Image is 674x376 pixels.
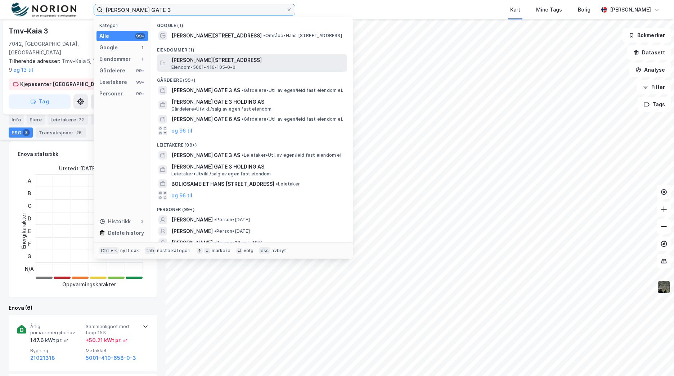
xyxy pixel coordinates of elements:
[9,40,100,57] div: 7042, [GEOGRAPHIC_DATA], [GEOGRAPHIC_DATA]
[171,115,240,124] span: [PERSON_NAME] GATE 6 AS
[9,25,50,37] div: Tmv-Kaia 3
[510,5,520,14] div: Kart
[623,28,671,42] button: Bokmerker
[120,248,139,254] div: nytt søk
[171,215,213,224] span: [PERSON_NAME]
[242,88,244,93] span: •
[77,116,85,123] div: 72
[171,98,344,106] span: [PERSON_NAME] GATE 3 HOLDING AS
[44,336,69,345] div: kWt pr. ㎡
[171,56,344,64] span: [PERSON_NAME][STREET_ADDRESS]
[99,247,119,254] div: Ctrl + k
[638,97,671,112] button: Tags
[263,33,265,38] span: •
[244,248,253,254] div: velg
[30,323,83,336] span: Årlig primærenergibehov
[25,187,34,200] div: B
[86,336,128,345] div: + 50.21 kWt pr. ㎡
[171,191,192,200] button: og 96 til
[9,58,62,64] span: Tilhørende adresser:
[214,228,216,234] span: •
[9,57,151,74] div: Tmv-Kaia 5, Tmv-Kaia 7, Tmv-Kaia 9
[276,181,278,187] span: •
[86,348,138,354] span: Matrikkel
[151,201,353,214] div: Personer (99+)
[18,150,58,158] div: Enova statistikk
[62,280,116,289] div: Oppvarmingskarakter
[242,88,343,93] span: Gårdeiere • Utl. av egen/leid fast eiendom el.
[157,248,191,254] div: neste kategori
[25,237,34,250] div: F
[9,127,33,138] div: ESG
[171,162,344,171] span: [PERSON_NAME] GATE 3 HOLDING AS
[536,5,562,14] div: Mine Tags
[242,152,342,158] span: Leietaker • Utl. av egen/leid fast eiendom el.
[171,86,240,95] span: [PERSON_NAME] GATE 3 AS
[171,64,235,70] span: Eiendom • 5001-416-105-0-0
[171,171,271,177] span: Leietaker • Utvikl./salg av egen fast eiendom
[99,66,125,75] div: Gårdeiere
[30,336,69,345] div: 147.6
[9,304,157,312] div: Enova (6)
[259,247,270,254] div: esc
[151,72,353,85] div: Gårdeiere (99+)
[103,4,286,15] input: Søk på adresse, matrikkel, gårdeiere, leietakere eller personer
[99,217,131,226] div: Historikk
[214,217,250,223] span: Person • [DATE]
[75,129,83,136] div: 26
[36,127,86,138] div: Transaksjoner
[25,263,34,275] div: N/A
[151,136,353,149] div: Leietakere (99+)
[242,116,244,122] span: •
[242,116,343,122] span: Gårdeiere • Utl. av egen/leid fast eiendom el.
[99,89,123,98] div: Personer
[638,341,674,376] iframe: Chat Widget
[99,78,127,86] div: Leietakere
[139,56,145,62] div: 1
[30,354,55,362] button: 21021318
[135,68,145,73] div: 99+
[25,200,34,212] div: C
[99,23,148,28] div: Kategori
[99,55,131,63] div: Eiendommer
[135,33,145,39] div: 99+
[578,5,590,14] div: Bolig
[271,248,286,254] div: avbryt
[99,32,109,40] div: Alle
[276,181,300,187] span: Leietaker
[108,229,144,237] div: Delete history
[171,227,213,236] span: [PERSON_NAME]
[9,94,71,109] button: Tag
[212,248,230,254] div: markere
[171,151,240,160] span: [PERSON_NAME] GATE 3 AS
[171,180,274,188] span: BOLIGSAMEIET HANS [STREET_ADDRESS]
[214,240,216,245] span: •
[91,115,127,125] div: Datasett
[214,228,250,234] span: Person • [DATE]
[637,80,671,94] button: Filter
[151,17,353,30] div: Google (1)
[25,212,34,225] div: D
[151,41,353,54] div: Eiendommer (1)
[30,348,83,354] span: Bygning
[12,3,76,17] img: norion-logo.80e7a08dc31c2e691866.png
[27,115,45,125] div: Eiere
[638,341,674,376] div: Kontrollprogram for chat
[86,354,136,362] button: 5001-410-658-0-3
[135,79,145,85] div: 99+
[19,213,28,249] div: Energikarakter
[139,219,145,224] div: 2
[23,129,30,136] div: 8
[145,247,156,254] div: tab
[629,63,671,77] button: Analyse
[171,31,262,40] span: [PERSON_NAME][STREET_ADDRESS]
[20,80,106,89] div: Kjøpesenter [GEOGRAPHIC_DATA]
[99,43,118,52] div: Google
[171,126,192,135] button: og 96 til
[627,45,671,60] button: Datasett
[657,280,671,294] img: 9k=
[139,45,145,50] div: 1
[263,33,342,39] span: Område • Hans [STREET_ADDRESS]
[242,152,244,158] span: •
[135,91,145,97] div: 99+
